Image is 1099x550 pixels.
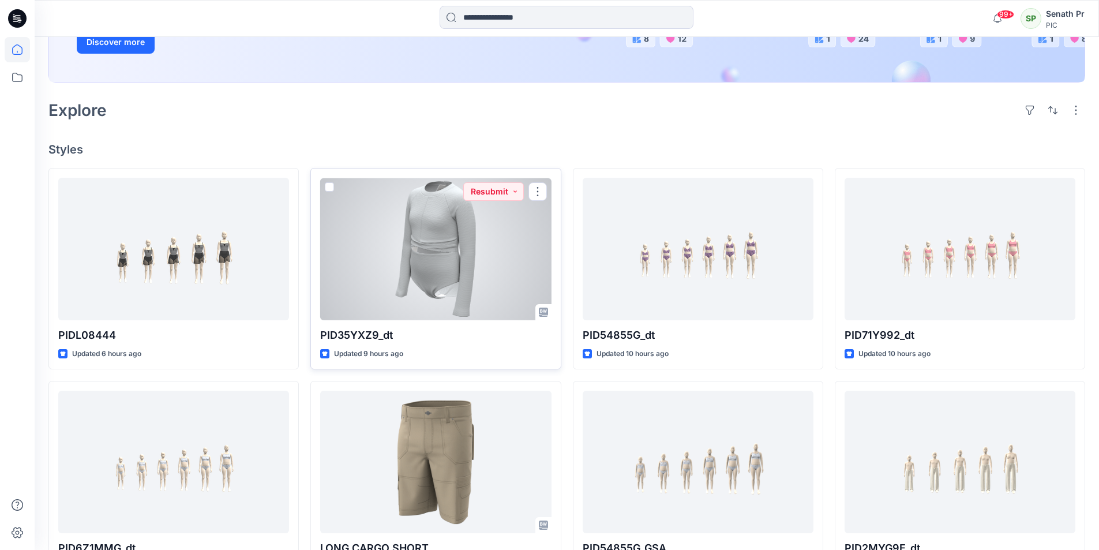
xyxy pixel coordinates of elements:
a: PID6Z1MMG_dt [58,391,289,533]
p: Updated 10 hours ago [858,348,931,360]
p: PIDL08444 [58,327,289,343]
div: Senath Pr [1046,7,1085,21]
button: Discover more [77,31,155,54]
p: Updated 6 hours ago [72,348,141,360]
p: Updated 9 hours ago [334,348,403,360]
p: PID35YXZ9_dt [320,327,551,343]
a: PID35YXZ9_dt [320,178,551,320]
a: PID54855G_dt [583,178,813,320]
a: PIDL08444 [58,178,289,320]
a: PID54855G_GSA [583,391,813,533]
a: Discover more [77,31,336,54]
p: Updated 10 hours ago [597,348,669,360]
p: PID54855G_dt [583,327,813,343]
div: PIC [1046,21,1085,29]
h2: Explore [48,101,107,119]
h4: Styles [48,143,1085,156]
p: PID71Y992_dt [845,327,1075,343]
a: LONG CARGO SHORT [320,391,551,533]
div: SP [1021,8,1041,29]
a: PID71Y992_dt [845,178,1075,320]
span: 99+ [997,10,1014,19]
a: PID2MYG9E_dt [845,391,1075,533]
